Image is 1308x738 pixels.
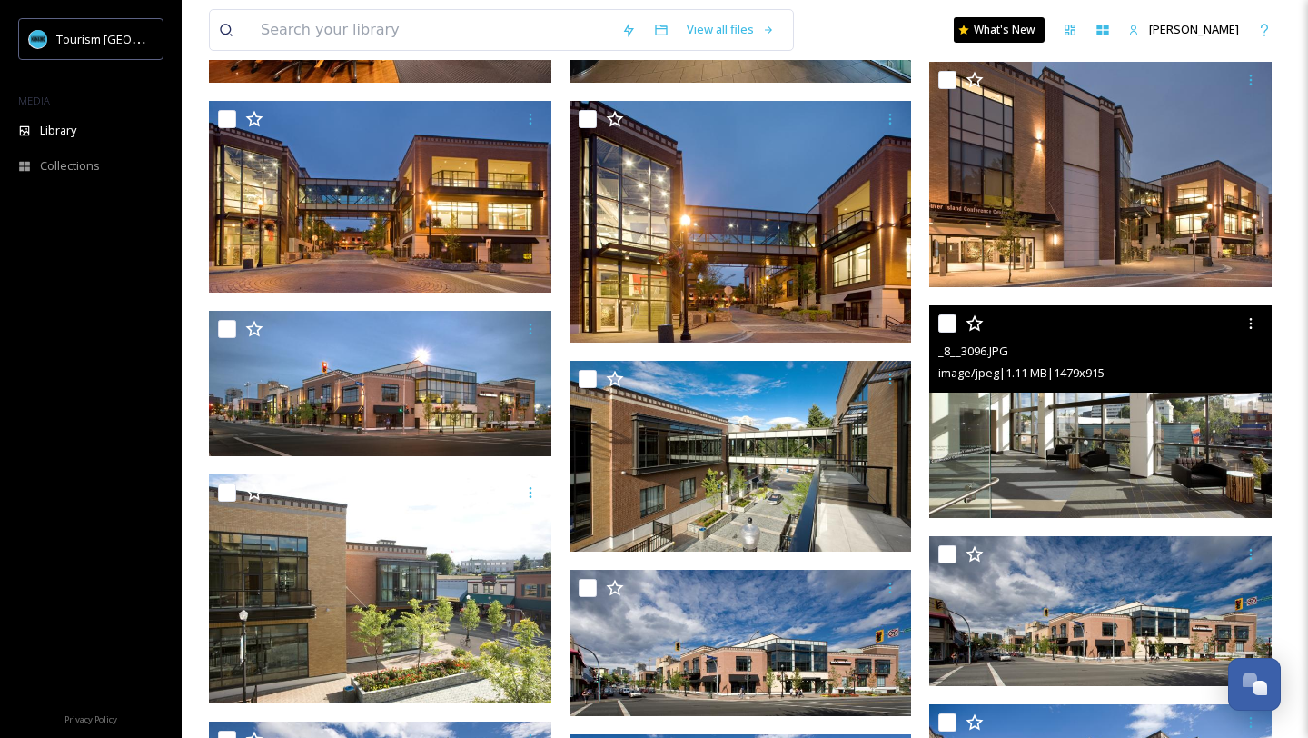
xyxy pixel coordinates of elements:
img: _8__2909.JPG [929,536,1272,686]
span: _8__3096.JPG [938,343,1008,359]
img: _8__3106.JPG [570,361,912,552]
img: tourism_nanaimo_logo.jpeg [29,30,47,48]
img: _8__2436.JPG [209,311,551,456]
img: _8__3161.JPG [209,101,551,293]
span: Library [40,122,76,139]
img: _8__3096.JPG [929,305,1272,517]
button: Open Chat [1228,658,1281,711]
span: Tourism [GEOGRAPHIC_DATA] [56,30,219,47]
a: View all files [678,12,784,47]
img: _8__2910.JPG [570,570,912,716]
img: _8__3158.JPG [570,101,912,343]
a: [PERSON_NAME] [1119,12,1248,47]
span: Privacy Policy [64,713,117,725]
span: Collections [40,157,100,175]
a: What's New [954,17,1045,43]
img: _8__3156.JPG [929,62,1272,288]
img: _8__3093.JPG [209,474,551,704]
span: MEDIA [18,94,50,107]
span: image/jpeg | 1.11 MB | 1479 x 915 [938,364,1105,381]
span: [PERSON_NAME] [1149,21,1239,37]
input: Search your library [252,10,612,50]
a: Privacy Policy [64,707,117,729]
